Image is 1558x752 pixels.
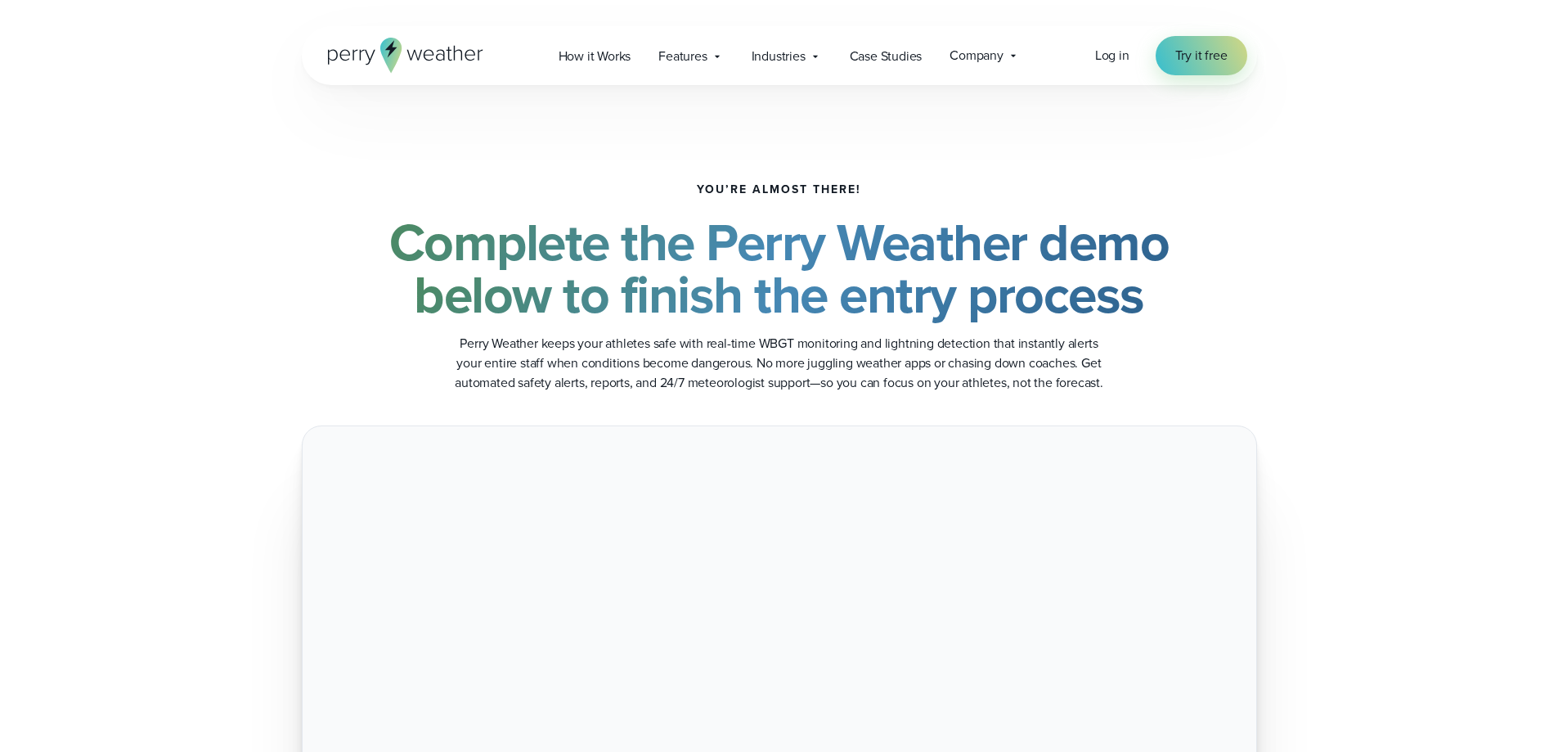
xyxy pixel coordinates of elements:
[452,334,1107,393] p: Perry Weather keeps your athletes safe with real-time WBGT monitoring and lightning detection tha...
[559,47,631,66] span: How it Works
[850,47,923,66] span: Case Studies
[658,47,707,66] span: Features
[1095,46,1129,65] a: Log in
[1156,36,1247,75] a: Try it free
[950,46,1003,65] span: Company
[836,39,936,73] a: Case Studies
[1175,46,1228,65] span: Try it free
[752,47,806,66] span: Industries
[389,204,1170,333] strong: Complete the Perry Weather demo below to finish the entry process
[545,39,645,73] a: How it Works
[697,183,861,196] h5: You’re almost there!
